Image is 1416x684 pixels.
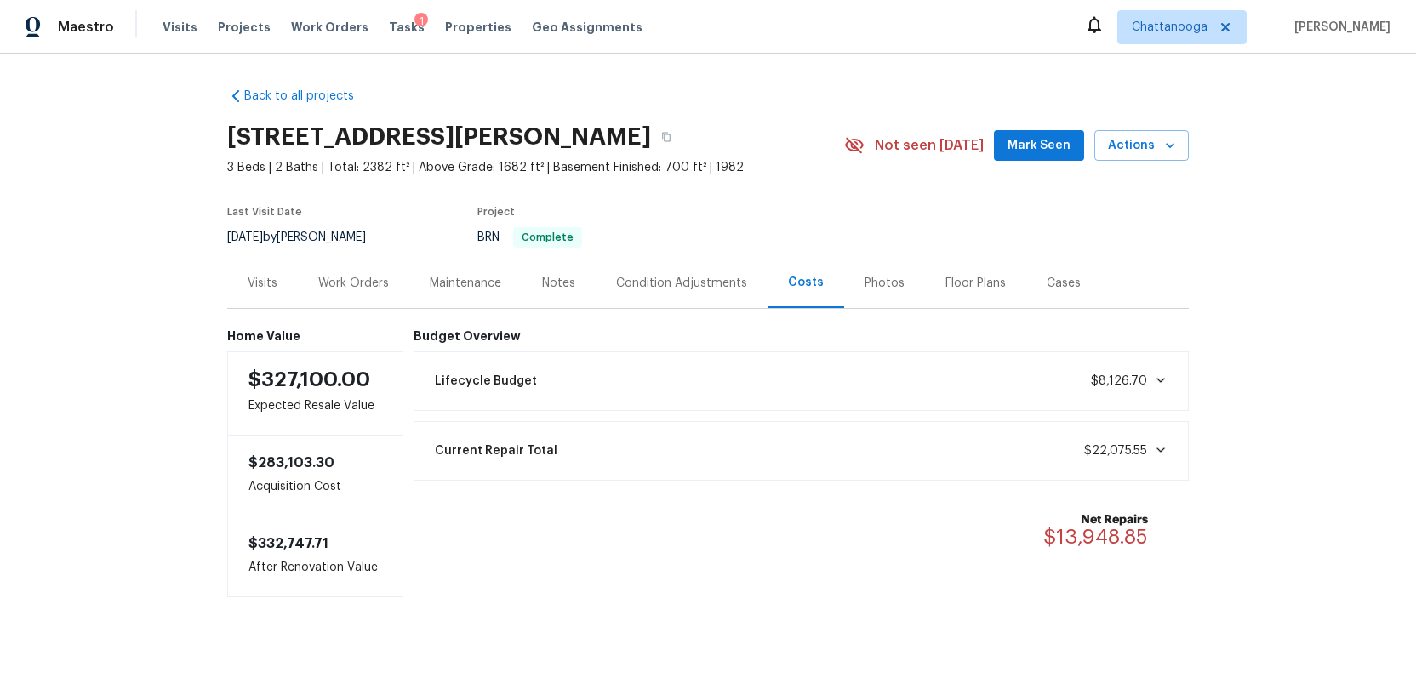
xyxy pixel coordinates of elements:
[227,231,263,243] span: [DATE]
[248,537,328,550] span: $332,747.71
[1047,275,1081,292] div: Cases
[227,351,403,436] div: Expected Resale Value
[291,19,368,36] span: Work Orders
[58,19,114,36] span: Maestro
[227,207,302,217] span: Last Visit Date
[1091,375,1147,387] span: $8,126.70
[1094,130,1189,162] button: Actions
[994,130,1084,162] button: Mark Seen
[865,275,905,292] div: Photos
[227,227,386,248] div: by [PERSON_NAME]
[945,275,1006,292] div: Floor Plans
[616,275,747,292] div: Condition Adjustments
[435,373,537,390] span: Lifecycle Budget
[1043,527,1148,547] span: $13,948.85
[651,122,682,152] button: Copy Address
[1108,135,1175,157] span: Actions
[227,329,403,343] h6: Home Value
[1084,445,1147,457] span: $22,075.55
[218,19,271,36] span: Projects
[477,207,515,217] span: Project
[532,19,642,36] span: Geo Assignments
[163,19,197,36] span: Visits
[477,231,582,243] span: BRN
[248,456,334,470] span: $283,103.30
[248,369,370,390] span: $327,100.00
[1008,135,1071,157] span: Mark Seen
[318,275,389,292] div: Work Orders
[389,21,425,33] span: Tasks
[445,19,511,36] span: Properties
[414,329,1190,343] h6: Budget Overview
[248,275,277,292] div: Visits
[1043,511,1148,528] b: Net Repairs
[430,275,501,292] div: Maintenance
[515,232,580,242] span: Complete
[1288,19,1390,36] span: [PERSON_NAME]
[875,137,984,154] span: Not seen [DATE]
[227,128,651,145] h2: [STREET_ADDRESS][PERSON_NAME]
[227,436,403,516] div: Acquisition Cost
[542,275,575,292] div: Notes
[227,88,391,105] a: Back to all projects
[227,516,403,597] div: After Renovation Value
[788,274,824,291] div: Costs
[227,159,844,176] span: 3 Beds | 2 Baths | Total: 2382 ft² | Above Grade: 1682 ft² | Basement Finished: 700 ft² | 1982
[414,13,428,30] div: 1
[1132,19,1208,36] span: Chattanooga
[435,442,557,459] span: Current Repair Total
